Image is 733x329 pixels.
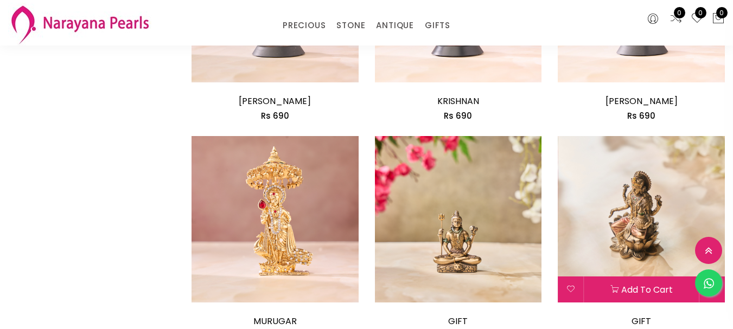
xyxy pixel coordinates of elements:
[716,7,728,18] span: 0
[444,110,472,121] span: Rs 690
[558,276,583,302] button: Add to wishlist
[253,315,297,327] a: MURUGAR
[376,17,414,34] a: ANTIQUE
[283,17,326,34] a: PRECIOUS
[691,12,704,26] a: 0
[425,17,450,34] a: GIFTS
[674,7,685,18] span: 0
[448,315,468,327] a: GIFT
[437,95,479,107] a: KRISHNAN
[632,315,651,327] a: GIFT
[627,110,655,121] span: Rs 690
[605,95,678,107] a: [PERSON_NAME]
[670,12,683,26] a: 0
[239,95,311,107] a: [PERSON_NAME]
[695,7,706,18] span: 0
[336,17,365,34] a: STONE
[712,12,725,26] button: 0
[261,110,289,121] span: Rs 690
[584,276,699,302] button: Add to cart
